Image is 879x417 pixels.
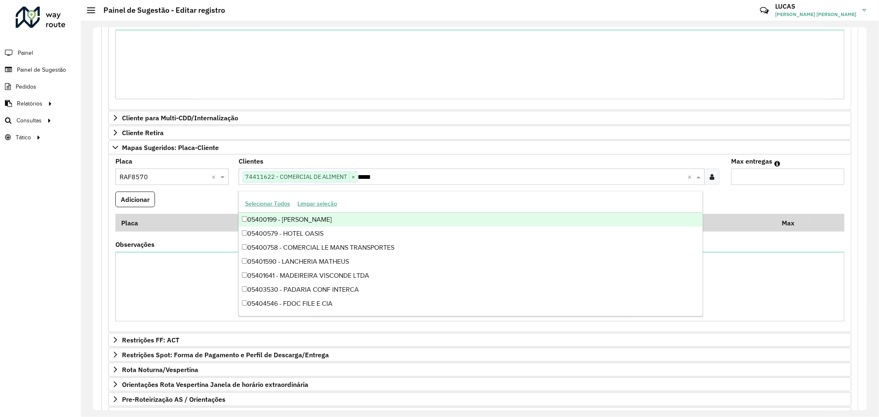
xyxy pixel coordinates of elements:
span: Pre-Roteirização AS / Orientações [122,396,225,403]
a: Cliente para Multi-CDD/Internalização [108,111,851,125]
div: 05400199 - [PERSON_NAME] [239,213,703,227]
label: Max entregas [731,156,772,166]
span: Cliente Retira [122,129,164,136]
span: Consultas [16,116,42,125]
div: 05400758 - COMERCIAL LE MANS TRANSPORTES [239,241,703,255]
th: Placa [115,214,243,231]
span: Clear all [687,172,694,182]
div: 05401590 - LANCHERIA MATHEUS [239,255,703,269]
a: Orientações Rota Vespertina Janela de horário extraordinária [108,377,851,391]
label: Observações [115,239,155,249]
span: Rota Noturna/Vespertina [122,366,198,373]
label: Clientes [239,156,263,166]
div: 05404547 - - [PERSON_NAME] [239,311,703,325]
ng-dropdown-panel: Options list [238,191,703,316]
span: Tático [16,133,31,142]
a: Restrições FF: ACT [108,333,851,347]
h3: LUCAS [775,2,856,10]
button: Selecionar Todos [241,197,294,210]
span: Restrições FF: ACT [122,337,179,343]
a: Restrições Spot: Forma de Pagamento e Perfil de Descarga/Entrega [108,348,851,362]
span: Mapas Sugeridos: Placa-Cliente [122,144,219,151]
span: Cliente para Multi-CDD/Internalização [122,115,238,121]
span: × [349,172,357,182]
div: 05404546 - FDOC FILE E CIA [239,297,703,311]
span: Clear all [211,172,218,182]
a: Mapas Sugeridos: Placa-Cliente [108,141,851,155]
th: Max [776,214,809,231]
div: 05401641 - MADEIREIRA VISCONDE LTDA [239,269,703,283]
h2: Painel de Sugestão - Editar registro [95,6,225,15]
span: Orientações Rota Vespertina Janela de horário extraordinária [122,381,308,388]
em: Máximo de clientes que serão colocados na mesma rota com os clientes informados [774,160,780,167]
span: Painel de Sugestão [17,66,66,74]
button: Limpar seleção [294,197,341,210]
a: Contato Rápido [755,2,773,19]
div: 05403530 - PADARIA CONF INTERCA [239,283,703,297]
span: Painel [18,49,33,57]
label: Placa [115,156,132,166]
a: Cliente Retira [108,126,851,140]
span: Relatórios [17,99,42,108]
div: 05400579 - HOTEL OASIS [239,227,703,241]
a: Rota Noturna/Vespertina [108,363,851,377]
button: Adicionar [115,192,155,207]
span: Pedidos [16,82,36,91]
span: 74411622 - COMERCIAL DE ALIMENT [243,172,349,182]
div: Mapas Sugeridos: Placa-Cliente [108,155,851,332]
a: Pre-Roteirização AS / Orientações [108,392,851,406]
span: Restrições Spot: Forma de Pagamento e Perfil de Descarga/Entrega [122,351,329,358]
span: [PERSON_NAME] [PERSON_NAME] [775,11,856,18]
